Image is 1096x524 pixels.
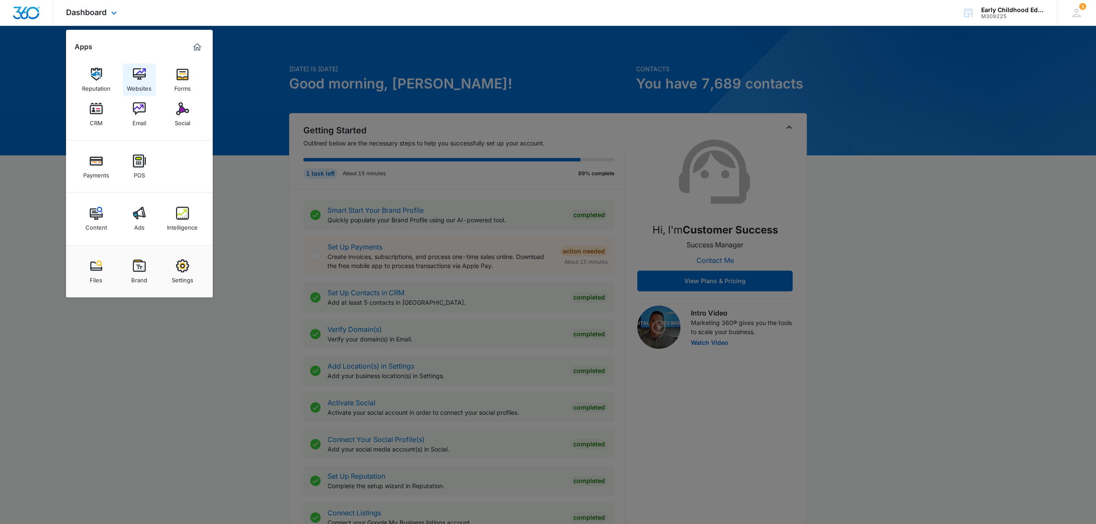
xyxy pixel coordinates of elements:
h2: Apps [75,43,92,51]
a: Ads [123,202,156,235]
a: Brand [123,255,156,288]
div: POS [134,167,145,179]
div: Intelligence [167,220,198,231]
a: CRM [80,98,113,131]
div: Websites [127,81,151,92]
a: Files [80,255,113,288]
div: Social [175,115,190,126]
a: Marketing 360® Dashboard [190,40,204,54]
span: Dashboard [66,8,107,17]
a: Content [80,202,113,235]
a: Reputation [80,63,113,96]
div: Forms [174,81,191,92]
div: CRM [90,115,103,126]
span: 1 [1079,3,1086,10]
div: Settings [172,272,193,284]
a: Websites [123,63,156,96]
div: notifications count [1079,3,1086,10]
div: account name [981,6,1044,13]
a: Intelligence [166,202,199,235]
div: Ads [134,220,145,231]
div: Content [85,220,107,231]
a: Forms [166,63,199,96]
div: Payments [83,167,109,179]
div: account id [981,13,1044,19]
a: POS [123,150,156,183]
a: Email [123,98,156,131]
div: Brand [131,272,147,284]
div: Files [90,272,102,284]
a: Social [166,98,199,131]
a: Payments [80,150,113,183]
div: Email [132,115,146,126]
a: Settings [166,255,199,288]
div: Reputation [82,81,110,92]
